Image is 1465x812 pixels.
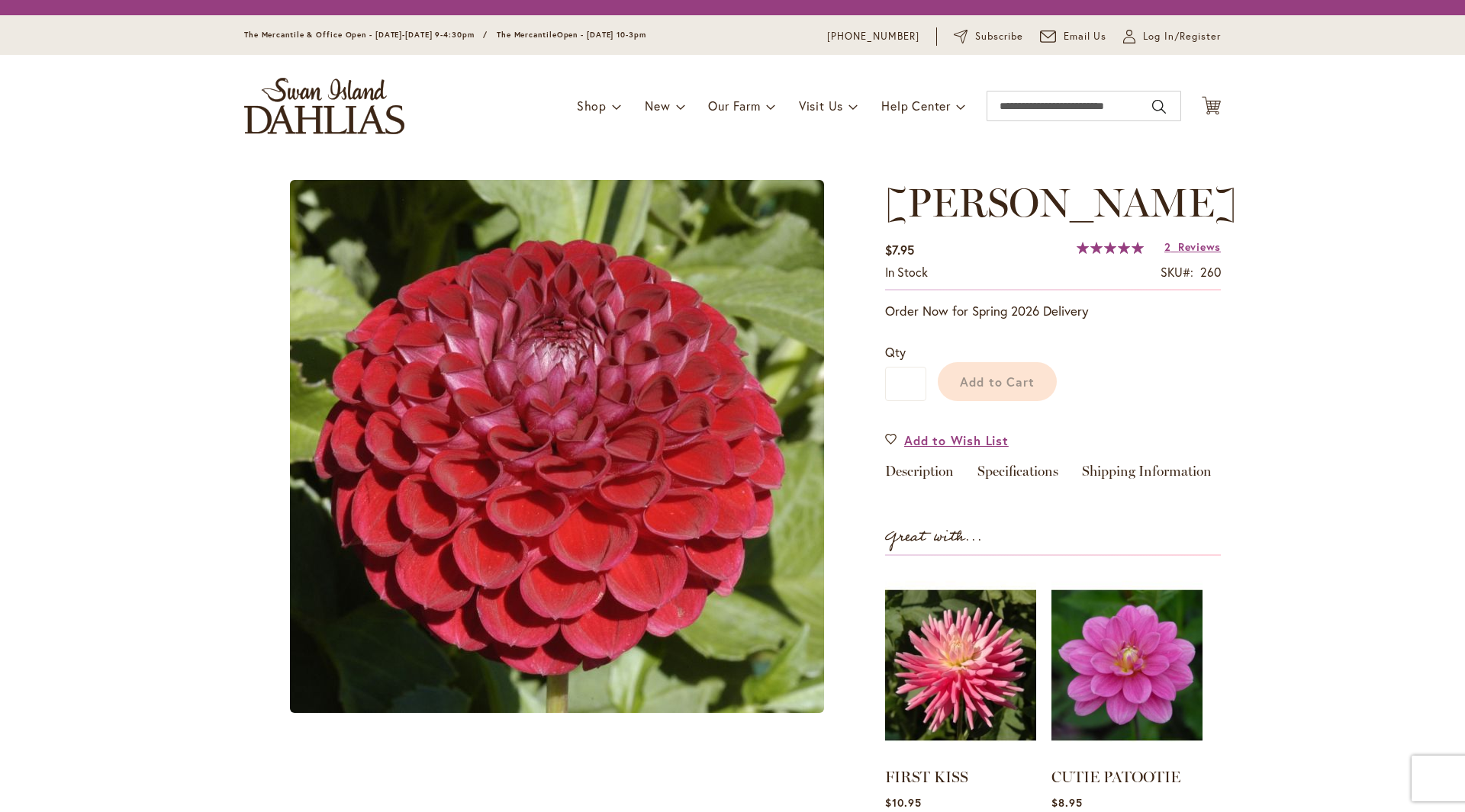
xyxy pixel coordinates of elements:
div: 260 [1200,264,1221,281]
a: CUTIE PATOOTIE [1051,768,1180,786]
a: Add to Wish List [885,432,1009,449]
img: main product photo [290,180,824,713]
img: FIRST KISS [885,571,1036,760]
span: Subscribe [975,29,1023,44]
span: Add to Wish List [904,432,1009,449]
a: FIRST KISS [885,768,968,786]
span: Qty [885,344,906,360]
strong: Great with... [885,525,983,550]
span: New [645,98,670,114]
a: Subscribe [954,29,1023,44]
span: [PERSON_NAME] [885,178,1237,226]
button: Search [1152,95,1166,119]
span: Open - [DATE] 10-3pm [557,30,646,40]
span: Help Center [881,98,951,114]
div: 100% [1077,242,1144,254]
a: Specifications [977,464,1058,486]
a: Shipping Information [1082,464,1212,486]
a: Log In/Register [1123,29,1221,44]
span: Log In/Register [1143,29,1221,44]
a: [PHONE_NUMBER] [827,29,919,44]
a: store logo [244,78,404,134]
span: Visit Us [799,98,843,114]
span: In stock [885,264,928,280]
a: 2 Reviews [1164,239,1221,254]
p: Order Now for Spring 2026 Delivery [885,302,1221,320]
a: Email Us [1040,29,1107,44]
span: 2 [1164,239,1171,254]
span: Shop [577,98,607,114]
strong: SKU [1161,264,1193,280]
a: Description [885,464,954,486]
span: Reviews [1178,239,1221,254]
span: $8.95 [1051,795,1083,810]
span: The Mercantile & Office Open - [DATE]-[DATE] 9-4:30pm / The Mercantile [244,30,557,40]
span: $10.95 [885,795,922,810]
span: Email Us [1064,29,1107,44]
div: Detailed Product Info [885,464,1221,486]
img: CUTIE PATOOTIE [1051,571,1203,760]
div: Availability [885,264,928,281]
span: $7.95 [885,242,914,258]
span: Our Farm [708,98,760,114]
